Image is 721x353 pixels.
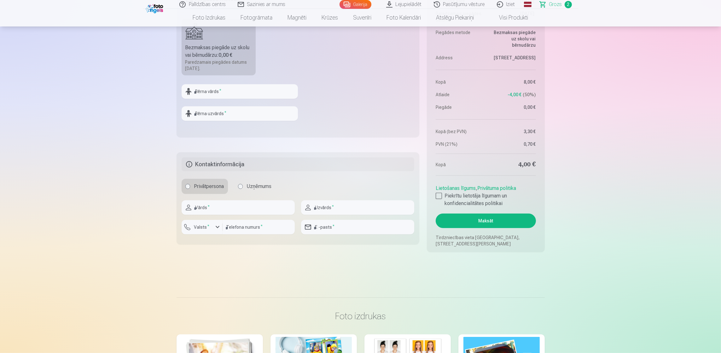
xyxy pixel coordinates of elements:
dt: Atlaide [436,91,483,98]
a: Visi produkti [482,9,536,26]
a: Foto izdrukas [185,9,233,26]
h3: Foto izdrukas [182,310,540,322]
a: Fotogrāmata [233,9,280,26]
label: Valsts [192,224,212,230]
h5: Kontaktinformācija [182,157,415,171]
dd: 3,30 € [489,128,536,135]
dt: Kopā [436,160,483,169]
span: 2 [565,1,572,8]
span: Grozs [549,1,562,8]
dt: Piegādes metode [436,29,483,48]
dt: PVN (21%) [436,141,483,147]
dt: Piegāde [436,104,483,110]
button: Maksāt [436,214,536,228]
a: Magnēti [280,9,314,26]
img: /fa1 [146,3,165,13]
dd: 8,00 € [489,79,536,85]
a: Atslēgu piekariņi [429,9,482,26]
input: Privātpersona [185,184,190,189]
dt: Kopā (bez PVN) [436,128,483,135]
span: -4,00 € [508,91,522,98]
label: Piekrītu lietotāja līgumam un konfidencialitātes politikai [436,192,536,207]
a: Foto kalendāri [379,9,429,26]
div: Paredzamais piegādes datums [DATE]. [185,59,252,72]
div: , [436,182,536,207]
dd: [STREET_ADDRESS] [489,55,536,61]
span: 50 % [523,91,536,98]
p: Tirdzniecības vieta [GEOGRAPHIC_DATA], [STREET_ADDRESS][PERSON_NAME] [436,234,536,247]
a: Krūzes [314,9,346,26]
a: Lietošanas līgums [436,185,476,191]
label: Privātpersona [182,179,228,194]
input: Uzņēmums [238,184,243,189]
dt: Kopā [436,79,483,85]
label: Uzņēmums [234,179,276,194]
dd: Bezmaksas piegāde uz skolu vai bērnudārzu [489,29,536,48]
dd: 0,00 € [489,104,536,110]
dd: 0,70 € [489,141,536,147]
dt: Address [436,55,483,61]
a: Privātuma politika [477,185,516,191]
a: Suvenīri [346,9,379,26]
dd: 4,00 € [489,160,536,169]
b: 0,00 € [219,52,233,58]
button: Valsts* [182,220,223,234]
div: Bezmaksas piegāde uz skolu vai bērnudārzu : [185,44,252,59]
